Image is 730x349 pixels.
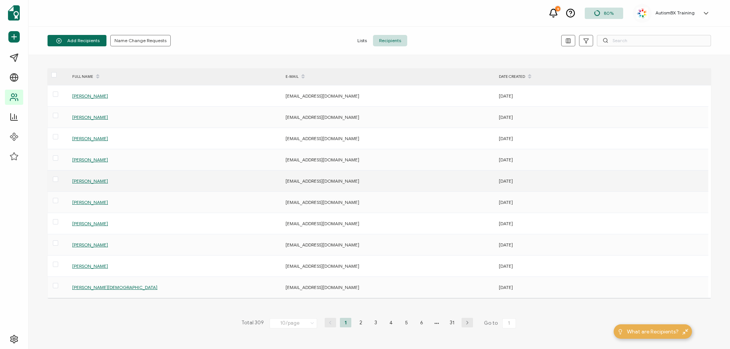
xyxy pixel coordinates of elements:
[499,242,513,248] span: [DATE]
[286,114,359,120] span: [EMAIL_ADDRESS][DOMAIN_NAME]
[241,318,264,328] span: Total 309
[72,242,108,248] span: [PERSON_NAME]
[72,93,108,99] span: [PERSON_NAME]
[72,157,108,163] span: [PERSON_NAME]
[68,70,282,83] div: FULL NAME
[627,328,679,336] span: What are Recipients?
[340,318,351,327] li: 1
[48,35,106,46] button: Add Recipients
[114,38,167,43] span: Name Change Requests
[555,6,560,11] div: 9
[499,178,513,184] span: [DATE]
[484,318,517,328] span: Go to
[8,5,20,21] img: sertifier-logomark-colored.svg
[286,284,359,290] span: [EMAIL_ADDRESS][DOMAIN_NAME]
[270,318,317,328] input: Select
[72,178,108,184] span: [PERSON_NAME]
[72,263,108,269] span: [PERSON_NAME]
[499,221,513,226] span: [DATE]
[636,8,648,19] img: 55acd4ea-2246-4d5a-820f-7ee15f166b00.jpg
[351,35,373,46] span: Lists
[282,70,495,83] div: E-MAIL
[499,136,513,141] span: [DATE]
[655,10,695,16] h5: AutismBX Training
[286,221,359,226] span: [EMAIL_ADDRESS][DOMAIN_NAME]
[604,10,614,16] span: 80%
[355,318,367,327] li: 2
[597,35,711,46] input: Search
[499,284,513,290] span: [DATE]
[692,313,730,349] iframe: Chat Widget
[370,318,382,327] li: 3
[72,199,108,205] span: [PERSON_NAME]
[72,136,108,141] span: [PERSON_NAME]
[72,284,157,290] span: [PERSON_NAME][DEMOGRAPHIC_DATA]
[373,35,407,46] span: Recipients
[495,70,708,83] div: DATE CREATED
[446,318,458,327] li: 31
[72,114,108,120] span: [PERSON_NAME]
[499,157,513,163] span: [DATE]
[499,93,513,99] span: [DATE]
[286,93,359,99] span: [EMAIL_ADDRESS][DOMAIN_NAME]
[286,263,359,269] span: [EMAIL_ADDRESS][DOMAIN_NAME]
[416,318,427,327] li: 6
[286,157,359,163] span: [EMAIL_ADDRESS][DOMAIN_NAME]
[386,318,397,327] li: 4
[682,329,688,335] img: minimize-icon.svg
[286,178,359,184] span: [EMAIL_ADDRESS][DOMAIN_NAME]
[286,136,359,141] span: [EMAIL_ADDRESS][DOMAIN_NAME]
[499,114,513,120] span: [DATE]
[72,221,108,226] span: [PERSON_NAME]
[286,199,359,205] span: [EMAIL_ADDRESS][DOMAIN_NAME]
[401,318,412,327] li: 5
[110,35,171,46] button: Name Change Requests
[286,242,359,248] span: [EMAIL_ADDRESS][DOMAIN_NAME]
[499,199,513,205] span: [DATE]
[499,263,513,269] span: [DATE]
